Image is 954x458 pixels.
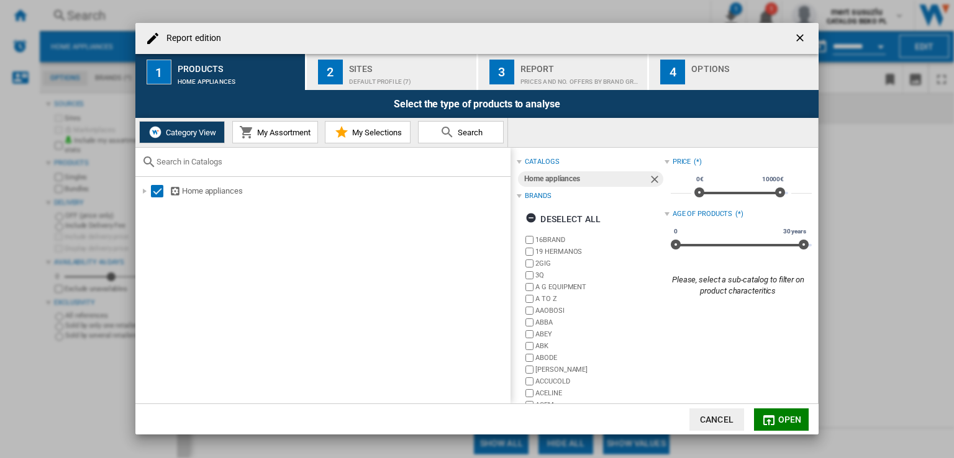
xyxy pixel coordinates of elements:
button: getI18NText('BUTTONS.CLOSE_DIALOG') [789,26,814,51]
div: catalogs [525,157,559,167]
div: Sites [349,59,471,72]
span: My Assortment [254,128,311,137]
div: Default profile (7) [349,72,471,85]
input: brand.name [525,259,534,267]
label: ABBA [535,318,664,327]
div: Select the type of products to analyse [135,90,819,118]
span: 0 [672,227,679,236]
span: 0€ [694,174,706,184]
img: wiser-icon-white.png [148,125,163,140]
input: brand.name [525,248,534,256]
div: Please, select a sub-catalog to filter on product characteritics [665,274,812,297]
h4: Report edition [160,32,221,45]
button: Open [754,408,809,431]
button: 1 Products Home appliances [135,54,306,90]
button: 3 Report Prices and No. offers by brand graph [478,54,649,90]
label: A G EQUIPMENT [535,282,664,292]
div: 1 [147,60,171,84]
label: ACCUCOLD [535,377,664,386]
input: Search in Catalogs [157,157,504,166]
label: ACELINE [535,388,664,398]
span: My Selections [349,128,402,137]
div: Report [520,59,643,72]
div: Home appliances [524,171,648,187]
label: AAOBOSI [535,306,664,315]
span: Open [778,415,802,424]
input: brand.name [525,236,534,244]
ng-md-icon: getI18NText('BUTTONS.CLOSE_DIALOG') [794,32,809,47]
label: ABEY [535,330,664,339]
div: Options [691,59,814,72]
input: brand.name [525,354,534,362]
label: 3Q [535,271,664,280]
div: 4 [660,60,685,84]
input: brand.name [525,401,534,409]
div: Age of products [673,209,733,219]
button: My Selections [325,121,411,143]
div: Deselect all [525,208,601,230]
button: 2 Sites Default profile (7) [307,54,478,90]
div: 2 [318,60,343,84]
input: brand.name [525,318,534,326]
input: brand.name [525,307,534,315]
ng-md-icon: Remove [648,173,663,188]
button: My Assortment [232,121,318,143]
button: Cancel [689,408,744,431]
md-checkbox: Select [151,185,170,197]
label: A TO Z [535,294,664,303]
label: 19 HERMANOS [535,247,664,256]
input: brand.name [525,366,534,374]
button: 4 Options [649,54,819,90]
input: brand.name [525,389,534,397]
input: brand.name [525,283,534,291]
button: Category View [139,121,225,143]
div: Home appliances [170,185,509,197]
input: brand.name [525,295,534,303]
label: 2GIG [535,259,664,268]
input: brand.name [525,330,534,338]
label: 16BRAND [535,235,664,245]
button: Search [418,121,504,143]
input: brand.name [525,271,534,279]
span: 10000€ [760,174,786,184]
label: [PERSON_NAME] [535,365,664,374]
button: Deselect all [522,208,604,230]
div: Price [673,157,691,167]
label: ABODE [535,353,664,362]
input: brand.name [525,377,534,385]
span: Search [455,128,483,137]
span: Category View [163,128,216,137]
div: Products [178,59,300,72]
label: ACEM [535,400,664,410]
input: brand.name [525,342,534,350]
span: 30 years [781,227,808,236]
div: Prices and No. offers by brand graph [520,72,643,85]
div: Brands [525,191,551,201]
label: ABK [535,341,664,351]
div: Home appliances [178,72,300,85]
div: 3 [489,60,514,84]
